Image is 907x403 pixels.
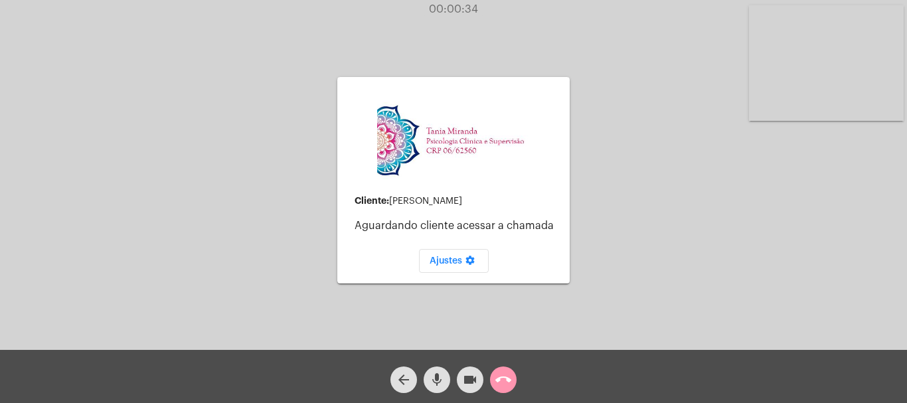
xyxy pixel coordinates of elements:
mat-icon: videocam [462,372,478,388]
mat-icon: call_end [495,372,511,388]
img: 82f91219-cc54-a9e9-c892-318f5ec67ab1.jpg [377,102,530,179]
div: [PERSON_NAME] [355,196,559,206]
mat-icon: arrow_back [396,372,412,388]
p: Aguardando cliente acessar a chamada [355,220,559,232]
strong: Cliente: [355,196,389,205]
button: Ajustes [419,249,489,273]
span: Ajustes [430,256,478,266]
mat-icon: settings [462,255,478,271]
mat-icon: mic [429,372,445,388]
span: 00:00:34 [429,4,478,15]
